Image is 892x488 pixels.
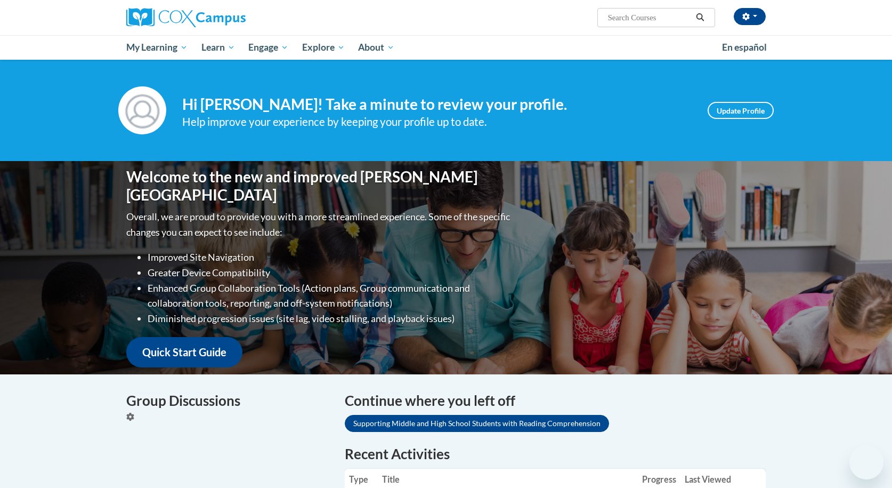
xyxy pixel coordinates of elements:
h1: Welcome to the new and improved [PERSON_NAME][GEOGRAPHIC_DATA] [126,168,513,204]
img: Profile Image [118,86,166,134]
p: Overall, we are proud to provide you with a more streamlined experience. Some of the specific cha... [126,209,513,240]
h4: Group Discussions [126,390,329,411]
a: About [352,35,402,60]
a: Quick Start Guide [126,337,242,367]
a: Learn [194,35,242,60]
h4: Continue where you left off [345,390,766,411]
span: En español [722,42,767,53]
li: Improved Site Navigation [148,250,513,265]
a: My Learning [119,35,194,60]
a: Explore [295,35,352,60]
iframe: Button to launch messaging window [849,445,883,479]
a: Supporting Middle and High School Students with Reading Comprehension [345,415,609,432]
div: Main menu [110,35,782,60]
input: Search Courses [607,11,692,24]
span: Explore [302,41,345,54]
span: About [358,41,394,54]
li: Enhanced Group Collaboration Tools (Action plans, Group communication and collaboration tools, re... [148,281,513,311]
a: Update Profile [708,102,774,119]
h1: Recent Activities [345,444,766,463]
li: Greater Device Compatibility [148,265,513,281]
h4: Hi [PERSON_NAME]! Take a minute to review your profile. [182,95,692,114]
span: My Learning [126,41,188,54]
button: Search [692,11,708,24]
a: Cox Campus [126,8,329,27]
span: Engage [248,41,288,54]
li: Diminished progression issues (site lag, video stalling, and playback issues) [148,311,513,326]
a: Engage [241,35,295,60]
button: Account Settings [734,8,766,25]
img: Cox Campus [126,8,246,27]
div: Help improve your experience by keeping your profile up to date. [182,113,692,131]
a: En español [715,36,774,59]
span: Learn [201,41,235,54]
